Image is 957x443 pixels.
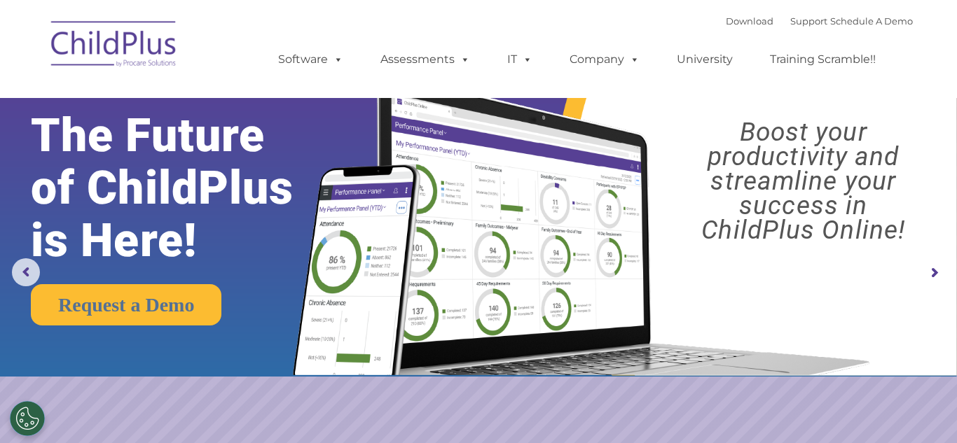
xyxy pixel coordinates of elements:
[264,45,357,73] a: Software
[830,15,913,27] a: Schedule A Demo
[31,284,221,325] a: Request a Demo
[195,92,237,103] span: Last name
[366,45,484,73] a: Assessments
[661,120,945,242] rs-layer: Boost your productivity and streamline your success in ChildPlus Online!
[663,45,747,73] a: University
[556,45,654,73] a: Company
[726,15,913,27] font: |
[44,11,184,81] img: ChildPlus by Procare Solutions
[493,45,546,73] a: IT
[195,150,254,160] span: Phone number
[10,401,45,436] button: Cookies Settings
[31,109,336,267] rs-layer: The Future of ChildPlus is Here!
[790,15,827,27] a: Support
[726,15,773,27] a: Download
[756,45,890,73] a: Training Scramble!!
